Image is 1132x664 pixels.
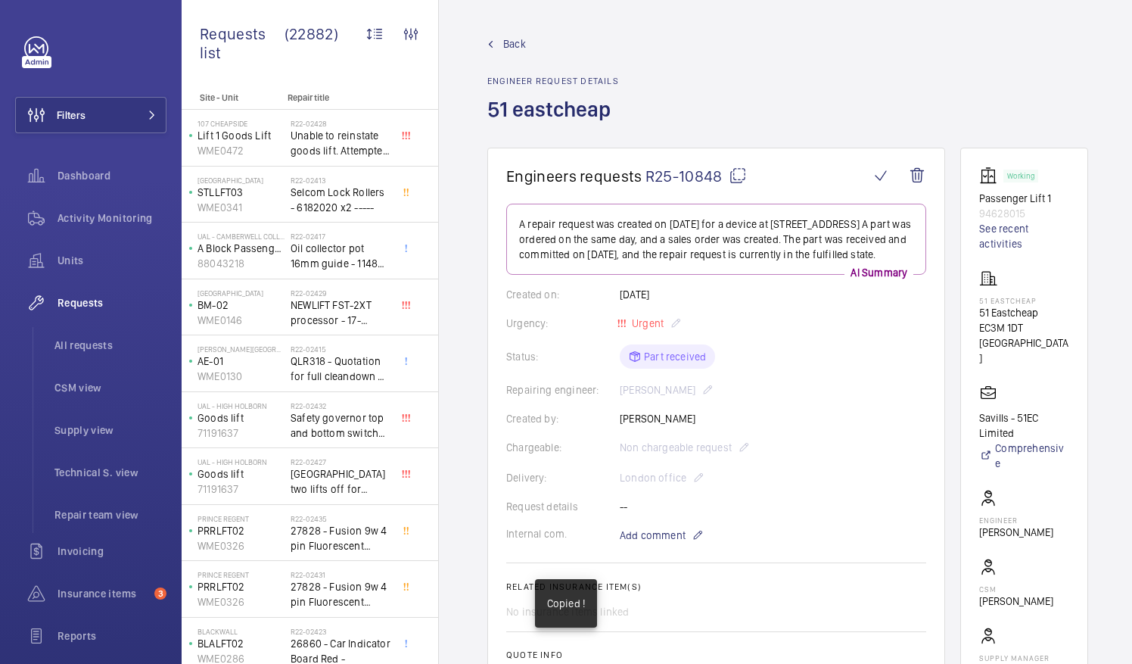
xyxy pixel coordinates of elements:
p: Blackwall [197,627,285,636]
p: Site - Unit [182,92,281,103]
span: Filters [57,108,86,123]
h1: 51 eastcheap [487,95,620,148]
p: Savills - 51EC Limited [979,410,1069,441]
p: CSM [979,585,1053,594]
p: 107 Cheapside [197,119,285,128]
h2: R22-02413 [291,176,390,185]
h2: R22-02423 [291,627,390,636]
span: 27828 - Fusion 9w 4 pin Fluorescent Lamp / Bulb - Used on Prince regent lift No2 car top test con... [291,579,390,609]
p: BLALFT02 [197,636,285,651]
p: [GEOGRAPHIC_DATA] [197,176,285,185]
span: NEWLIFT FST-2XT processor - 17-02000003 1021,00 euros x1 [291,298,390,328]
span: Engineers requests [506,167,642,185]
span: R25-10848 [645,167,747,185]
h2: R22-02435 [291,514,390,523]
span: Supply view [54,422,166,438]
p: EC3M 1DT [GEOGRAPHIC_DATA] [979,320,1069,366]
span: Back [503,36,526,51]
p: WME0130 [197,369,285,384]
h2: R22-02432 [291,401,390,410]
span: [GEOGRAPHIC_DATA] two lifts off for safety governor rope switches at top and bottom. Immediate de... [291,466,390,497]
p: WME0146 [197,313,285,328]
span: Repair team view [54,507,166,522]
span: 3 [154,588,166,600]
p: Passenger Lift 1 [979,191,1069,206]
p: 71191637 [197,426,285,441]
p: AE-01 [197,354,285,369]
span: Requests [58,295,166,310]
p: Prince Regent [197,570,285,579]
p: Lift 1 Goods Lift [197,128,285,143]
span: QLR318 - Quotation for full cleandown of lift and motor room at, Workspace, [PERSON_NAME][GEOGRAP... [291,354,390,384]
p: Supply manager [979,653,1069,662]
p: UAL - High Holborn [197,457,285,466]
span: All requests [54,338,166,353]
p: WME0326 [197,594,285,609]
a: See recent activities [979,221,1069,251]
h2: Related insurance item(s) [506,581,926,592]
p: 88043218 [197,256,285,271]
p: [PERSON_NAME] [979,594,1053,609]
span: Add comment [620,528,686,543]
span: Unable to reinstate goods lift. Attempted to swap control boards with PL2, no difference. Technic... [291,128,390,158]
p: WME0326 [197,538,285,553]
p: PRRLFT02 [197,579,285,594]
span: Dashboard [58,168,166,183]
p: [PERSON_NAME][GEOGRAPHIC_DATA] [197,344,285,354]
p: BM-02 [197,298,285,313]
h2: Quote info [506,650,926,660]
p: 94628015 [979,206,1069,221]
p: Copied ! [547,596,585,611]
p: Repair title [288,92,387,103]
span: Reports [58,628,166,644]
span: Insurance items [58,586,148,601]
p: Goods lift [197,466,285,482]
p: Goods lift [197,410,285,426]
h2: Engineer request details [487,76,620,86]
h2: R22-02417 [291,232,390,241]
span: Oil collector pot 16mm guide - 11482 x2 [291,241,390,271]
a: Comprehensive [979,441,1069,471]
p: UAL - Camberwell College of Arts [197,232,285,241]
p: 51 Eastcheap [979,296,1069,305]
span: Activity Monitoring [58,210,166,226]
span: Requests list [200,24,285,62]
p: 71191637 [197,482,285,497]
p: STLLFT03 [197,185,285,200]
span: Technical S. view [54,465,166,480]
h2: R22-02415 [291,344,390,354]
span: 27828 - Fusion 9w 4 pin Fluorescent Lamp / Bulb - Used on Prince regent lift No2 car top test con... [291,523,390,553]
span: CSM view [54,380,166,395]
p: Engineer [979,516,1053,525]
span: Invoicing [58,544,166,559]
p: AI Summary [844,265,913,280]
p: 51 Eastcheap [979,305,1069,320]
span: Units [58,253,166,268]
p: UAL - High Holborn [197,401,285,410]
p: A repair request was created on [DATE] for a device at [STREET_ADDRESS] A part was ordered on the... [519,217,913,262]
span: Safety governor top and bottom switches not working from an immediate defect. Lift passenger lift... [291,410,390,441]
h2: R22-02427 [291,457,390,466]
p: PRRLFT02 [197,523,285,538]
h2: R22-02428 [291,119,390,128]
img: elevator.svg [979,167,1003,185]
p: Prince Regent [197,514,285,523]
p: [PERSON_NAME] [979,525,1053,540]
h2: R22-02429 [291,288,390,298]
h2: R22-02431 [291,570,390,579]
p: A Block Passenger Lift 2 (B) L/H [197,241,285,256]
p: WME0472 [197,143,285,158]
span: Selcom Lock Rollers - 6182020 x2 ----- [291,185,390,215]
p: [GEOGRAPHIC_DATA] [197,288,285,298]
p: Working [1007,173,1034,179]
p: WME0341 [197,200,285,215]
button: Filters [15,97,166,133]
